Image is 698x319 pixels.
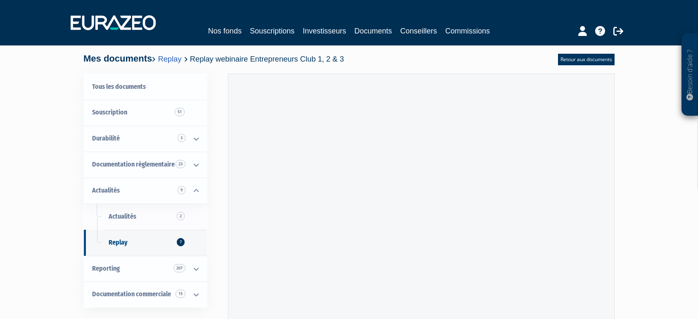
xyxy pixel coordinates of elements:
[92,186,120,194] span: Actualités
[177,238,185,246] span: 7
[92,290,171,298] span: Documentation commerciale
[83,54,344,64] h4: Mes documents
[190,55,344,63] span: Replay webinaire Entrepreneurs Club 1, 2 & 3
[685,38,695,112] p: Besoin d'aide ?
[177,212,185,220] span: 2
[84,256,207,282] a: Reporting 207
[173,264,185,272] span: 207
[84,204,207,230] a: Actualités2
[178,134,185,142] span: 3
[558,54,615,65] a: Retour aux documents
[175,108,185,116] span: 51
[176,290,185,298] span: 15
[354,25,392,37] a: Documents
[303,25,346,37] a: Investisseurs
[176,160,185,168] span: 23
[84,178,207,204] a: Actualités 9
[92,160,175,168] span: Documentation règlementaire
[84,74,207,100] a: Tous les documents
[208,25,242,37] a: Nos fonds
[250,25,294,37] a: Souscriptions
[84,100,207,126] a: Souscription51
[109,238,128,246] span: Replay
[400,25,437,37] a: Conseillers
[445,25,490,37] a: Commissions
[84,152,207,178] a: Documentation règlementaire 23
[84,230,207,256] a: Replay7
[109,212,136,220] span: Actualités
[178,186,185,194] span: 9
[71,15,156,30] img: 1732889491-logotype_eurazeo_blanc_rvb.png
[92,108,127,116] span: Souscription
[158,55,181,63] a: Replay
[84,281,207,307] a: Documentation commerciale 15
[92,134,120,142] span: Durabilité
[92,264,120,272] span: Reporting
[84,126,207,152] a: Durabilité 3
